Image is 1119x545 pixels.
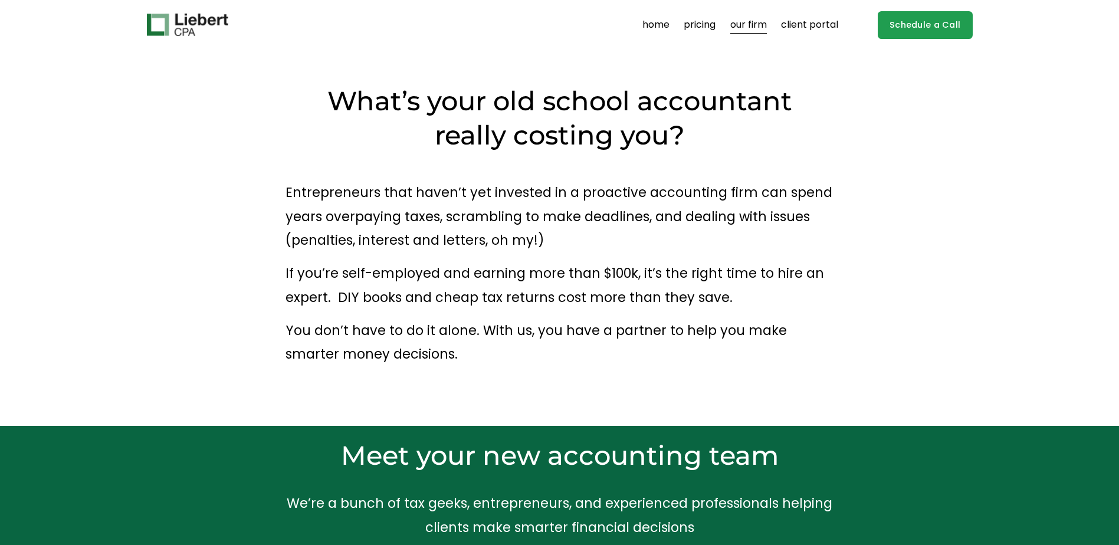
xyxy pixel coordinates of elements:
[781,15,838,34] a: client portal
[286,491,834,539] p: We’re a bunch of tax geeks, entrepreneurs, and experienced professionals helping clients make sma...
[642,15,670,34] a: home
[286,319,834,366] p: You don’t have to do it alone. With us, you have a partner to help you make smarter money decisions.
[147,14,228,36] img: Liebert CPA
[286,261,834,309] p: If you’re self-employed and earning more than $100k, it’s the right time to hire an expert. DIY b...
[730,15,767,34] a: our firm
[320,84,799,152] h2: What’s your old school accountant really costing you?
[684,15,716,34] a: pricing
[286,180,834,252] p: Entrepreneurs that haven’t yet invested in a proactive accounting firm can spend years overpaying...
[878,11,973,39] a: Schedule a Call
[286,438,834,472] h2: Meet your new accounting team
